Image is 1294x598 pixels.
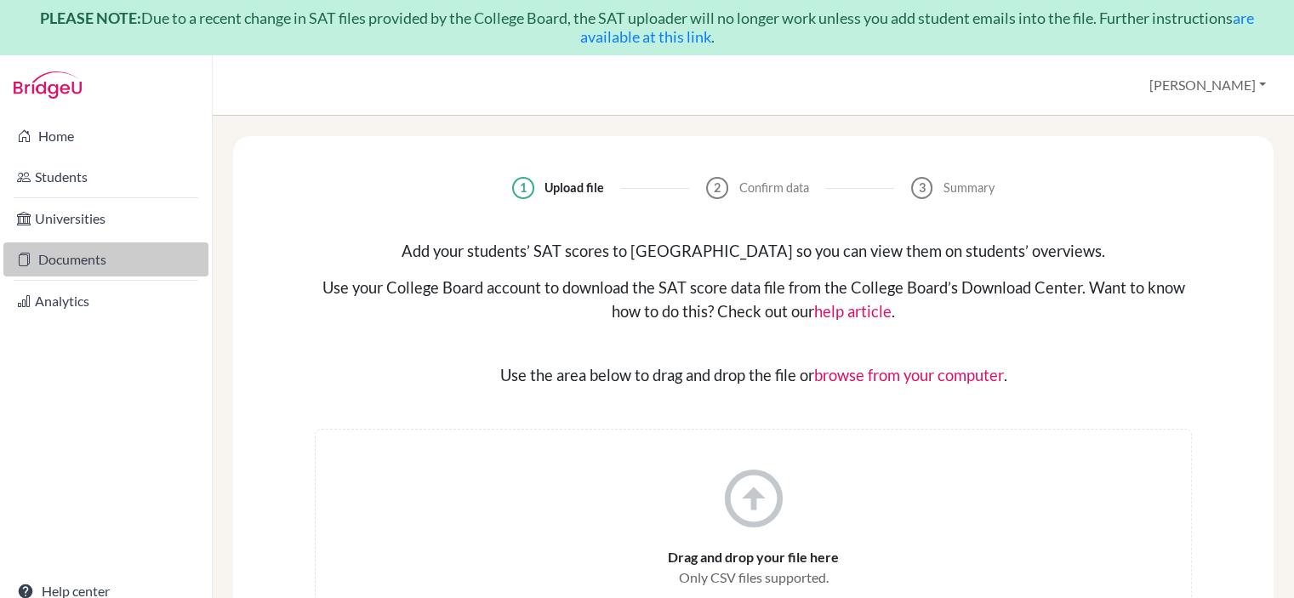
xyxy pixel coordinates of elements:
div: Upload file [544,179,604,197]
a: Documents [3,242,208,276]
div: 2 [706,177,728,199]
div: 1 [512,177,534,199]
span: Drag and drop your file here [668,547,839,567]
a: Universities [3,202,208,236]
div: Use the area below to drag and drop the file or . [315,364,1192,388]
a: Home [3,119,208,153]
div: 3 [911,177,933,199]
div: Use your College Board account to download the SAT score data file from the College Board’s Downl... [315,276,1192,323]
div: Confirm data [739,179,809,197]
div: Summary [943,179,995,197]
i: arrow_circle_up [719,464,789,533]
a: Analytics [3,284,208,318]
span: Only CSV files supported. [679,567,829,588]
button: [PERSON_NAME] [1142,69,1274,101]
a: Students [3,160,208,194]
img: Bridge-U [14,71,82,99]
div: Add your students’ SAT scores to [GEOGRAPHIC_DATA] so you can view them on students’ overviews. [315,240,1192,264]
a: help article [814,302,892,321]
